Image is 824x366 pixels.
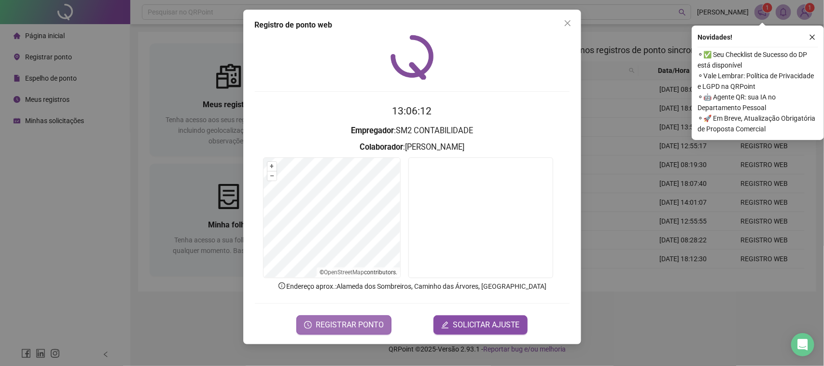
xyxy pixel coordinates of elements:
span: ⚬ Vale Lembrar: Política de Privacidade e LGPD na QRPoint [698,70,818,92]
h3: : [PERSON_NAME] [255,141,570,154]
span: info-circle [278,282,286,290]
span: REGISTRAR PONTO [316,319,384,331]
strong: Colaborador [360,142,403,152]
strong: Empregador [351,126,394,135]
img: QRPoint [391,35,434,80]
span: ⚬ 🚀 Em Breve, Atualização Obrigatória de Proposta Comercial [698,113,818,134]
h3: : SM2 CONTABILIDADE [255,125,570,137]
span: edit [441,321,449,329]
div: Registro de ponto web [255,19,570,31]
span: clock-circle [304,321,312,329]
time: 13:06:12 [392,105,432,117]
span: ⚬ 🤖 Agente QR: sua IA no Departamento Pessoal [698,92,818,113]
button: editSOLICITAR AJUSTE [433,315,528,335]
button: – [267,171,277,181]
a: OpenStreetMap [324,269,364,276]
span: close [564,19,572,27]
span: SOLICITAR AJUSTE [453,319,520,331]
li: © contributors. [320,269,397,276]
span: Novidades ! [698,32,732,42]
div: Open Intercom Messenger [791,333,814,356]
button: + [267,162,277,171]
span: close [809,34,816,41]
button: REGISTRAR PONTO [296,315,391,335]
p: Endereço aprox. : Alameda dos Sombreiros, Caminho das Árvores, [GEOGRAPHIC_DATA] [255,281,570,292]
button: Close [560,15,575,31]
span: ⚬ ✅ Seu Checklist de Sucesso do DP está disponível [698,49,818,70]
